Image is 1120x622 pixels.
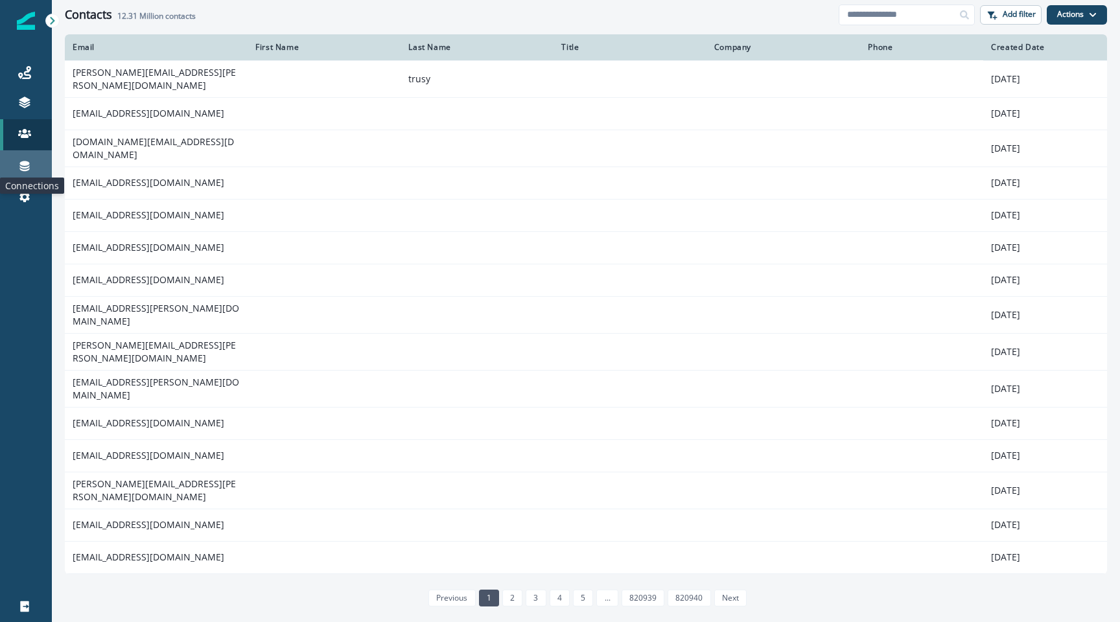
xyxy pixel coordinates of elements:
td: [EMAIL_ADDRESS][DOMAIN_NAME] [65,167,248,199]
p: [DATE] [991,484,1099,497]
p: [DATE] [991,518,1099,531]
a: [EMAIL_ADDRESS][DOMAIN_NAME][DATE] [65,509,1107,541]
a: [EMAIL_ADDRESS][DOMAIN_NAME][DATE] [65,407,1107,439]
div: Title [561,42,698,52]
a: [EMAIL_ADDRESS][DOMAIN_NAME][DATE] [65,199,1107,231]
p: [DATE] [991,142,1099,155]
a: Page 2 [502,590,522,606]
div: Company [714,42,853,52]
p: [DATE] [991,241,1099,254]
a: Page 820939 [622,590,664,606]
a: Next page [714,590,747,606]
td: [PERSON_NAME][EMAIL_ADDRESS][PERSON_NAME][DOMAIN_NAME] [65,333,248,370]
td: [EMAIL_ADDRESS][DOMAIN_NAME] [65,199,248,231]
td: [EMAIL_ADDRESS][DOMAIN_NAME] [65,439,248,472]
div: Last Name [408,42,546,52]
img: Inflection [17,12,35,30]
button: Add filter [980,5,1042,25]
td: [EMAIL_ADDRESS][DOMAIN_NAME] [65,231,248,264]
a: [EMAIL_ADDRESS][DOMAIN_NAME][DATE] [65,97,1107,130]
h1: Contacts [65,8,112,22]
a: [EMAIL_ADDRESS][DOMAIN_NAME][DATE] [65,231,1107,264]
a: [EMAIL_ADDRESS][PERSON_NAME][DOMAIN_NAME][DATE] [65,296,1107,333]
a: [PERSON_NAME][EMAIL_ADDRESS][PERSON_NAME][DOMAIN_NAME][DATE] [65,333,1107,370]
td: [EMAIL_ADDRESS][DOMAIN_NAME] [65,541,248,573]
td: [EMAIL_ADDRESS][DOMAIN_NAME] [65,407,248,439]
p: [DATE] [991,209,1099,222]
a: Page 5 [573,590,593,606]
td: [EMAIL_ADDRESS][DOMAIN_NAME] [65,264,248,296]
a: [EMAIL_ADDRESS][DOMAIN_NAME][DATE] [65,541,1107,573]
td: [EMAIL_ADDRESS][PERSON_NAME][DOMAIN_NAME] [65,296,248,333]
td: trusy [401,60,554,97]
a: Jump forward [596,590,618,606]
p: Add filter [1003,10,1036,19]
div: Created Date [991,42,1099,52]
a: Page 820940 [668,590,710,606]
a: [PERSON_NAME][EMAIL_ADDRESS][PERSON_NAME][DOMAIN_NAME][DATE] [65,472,1107,509]
div: Email [73,42,240,52]
p: [DATE] [991,382,1099,395]
a: [EMAIL_ADDRESS][DOMAIN_NAME][DATE] [65,264,1107,296]
p: [DATE] [991,345,1099,358]
h2: contacts [117,12,196,21]
p: [DATE] [991,449,1099,462]
a: [EMAIL_ADDRESS][PERSON_NAME][DOMAIN_NAME][DATE] [65,370,1107,407]
a: Page 1 is your current page [479,590,499,606]
a: [PERSON_NAME][EMAIL_ADDRESS][PERSON_NAME][DOMAIN_NAME]trusy[DATE] [65,60,1107,97]
p: [DATE] [991,107,1099,120]
p: [DATE] [991,551,1099,564]
td: [PERSON_NAME][EMAIL_ADDRESS][PERSON_NAME][DOMAIN_NAME] [65,60,248,97]
p: [DATE] [991,308,1099,321]
td: [EMAIL_ADDRESS][PERSON_NAME][DOMAIN_NAME] [65,370,248,407]
a: [DOMAIN_NAME][EMAIL_ADDRESS][DOMAIN_NAME][DATE] [65,130,1107,167]
ul: Pagination [425,590,747,606]
div: First Name [255,42,393,52]
td: [EMAIL_ADDRESS][DOMAIN_NAME] [65,97,248,130]
p: [DATE] [991,73,1099,86]
p: [DATE] [991,176,1099,189]
div: Phone [868,42,975,52]
td: [PERSON_NAME][EMAIL_ADDRESS][PERSON_NAME][DOMAIN_NAME] [65,472,248,509]
a: [EMAIL_ADDRESS][DOMAIN_NAME][DATE] [65,439,1107,472]
td: [DOMAIN_NAME][EMAIL_ADDRESS][DOMAIN_NAME] [65,130,248,167]
a: [EMAIL_ADDRESS][DOMAIN_NAME][DATE] [65,167,1107,199]
p: [DATE] [991,273,1099,286]
a: Page 4 [550,590,570,606]
p: [DATE] [991,417,1099,430]
span: 12.31 Million [117,10,163,21]
button: Actions [1047,5,1107,25]
a: Page 3 [526,590,546,606]
td: [EMAIL_ADDRESS][DOMAIN_NAME] [65,509,248,541]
